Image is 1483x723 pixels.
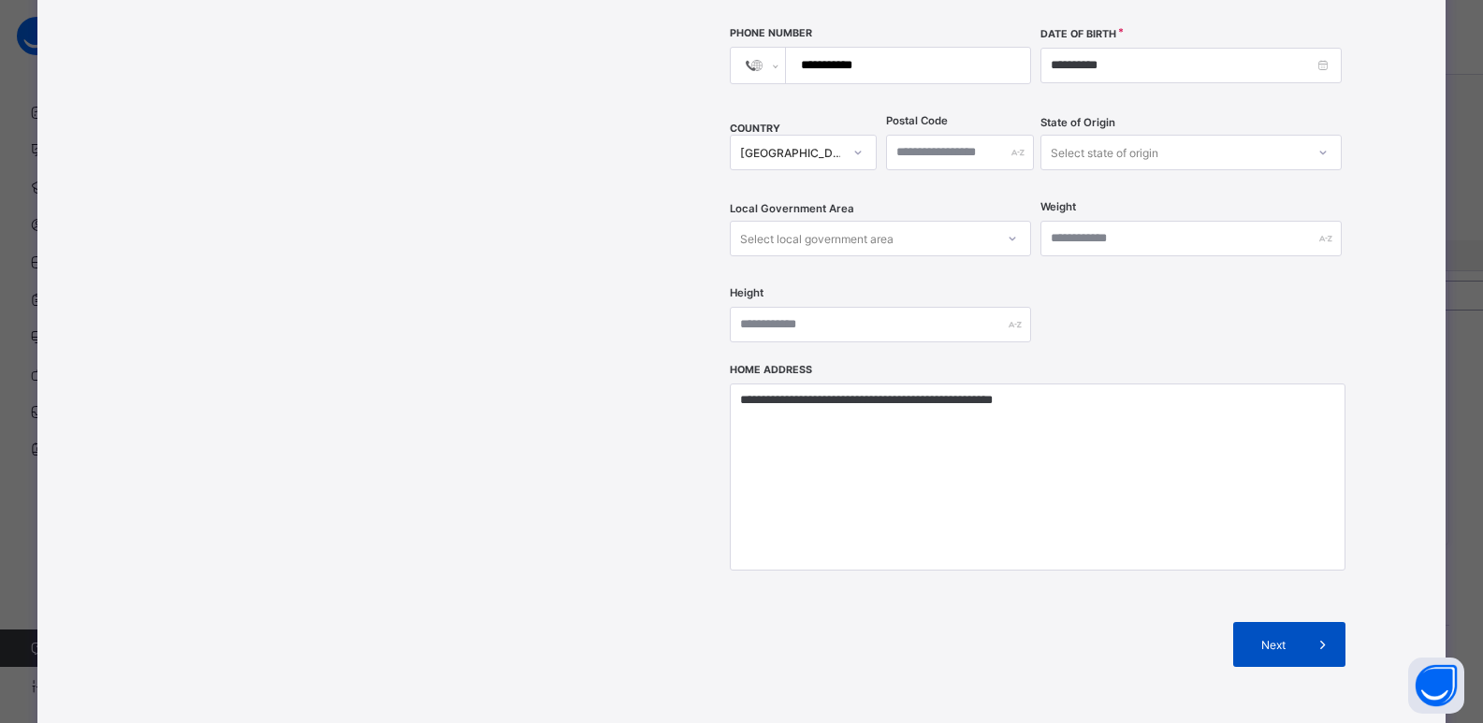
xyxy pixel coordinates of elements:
span: Local Government Area [730,202,854,215]
label: Height [730,286,763,299]
label: Date of Birth [1040,28,1116,40]
label: Phone Number [730,27,812,39]
div: Select local government area [740,221,894,256]
span: Next [1247,638,1301,652]
div: [GEOGRAPHIC_DATA] [740,146,843,160]
button: Open asap [1408,658,1464,714]
label: Postal Code [886,114,948,127]
label: Home Address [730,364,812,376]
label: Weight [1040,200,1076,213]
span: State of Origin [1040,116,1115,129]
span: COUNTRY [730,123,780,135]
div: Select state of origin [1051,135,1158,170]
